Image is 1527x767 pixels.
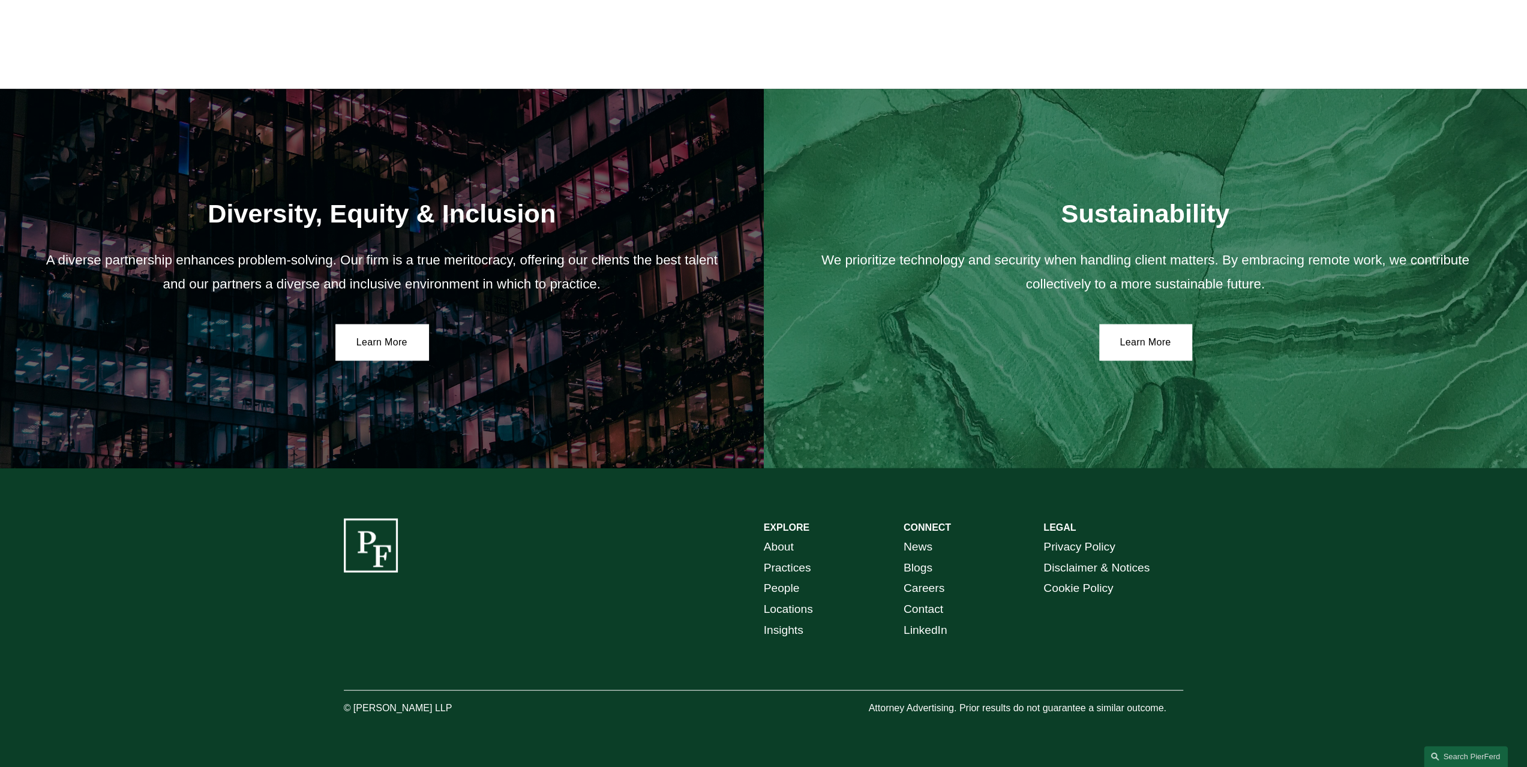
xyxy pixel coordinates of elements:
[764,522,809,532] strong: EXPLORE
[904,619,947,640] a: LinkedIn
[868,699,1183,717] p: Attorney Advertising. Prior results do not guarantee a similar outcome.
[335,324,428,360] a: Learn More
[904,598,943,619] a: Contact
[1424,746,1508,767] a: Search this site
[764,536,794,557] a: About
[1043,522,1076,532] strong: LEGAL
[904,577,944,598] a: Careers
[46,197,718,228] h2: Diversity, Equity & Inclusion
[809,197,1481,228] h2: Sustainability
[809,248,1481,296] p: We prioritize technology and security when handling client matters. By embracing remote work, we ...
[344,699,519,717] p: © [PERSON_NAME] LLP
[904,557,932,578] a: Blogs
[764,619,803,640] a: Insights
[904,522,951,532] strong: CONNECT
[46,248,718,296] p: A diverse partnership enhances problem-solving. Our firm is a true meritocracy, offering our clie...
[1043,557,1150,578] a: Disclaimer & Notices
[764,557,811,578] a: Practices
[1043,536,1115,557] a: Privacy Policy
[764,598,813,619] a: Locations
[904,536,932,557] a: News
[1099,324,1192,360] a: Learn More
[764,577,800,598] a: People
[1043,577,1113,598] a: Cookie Policy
